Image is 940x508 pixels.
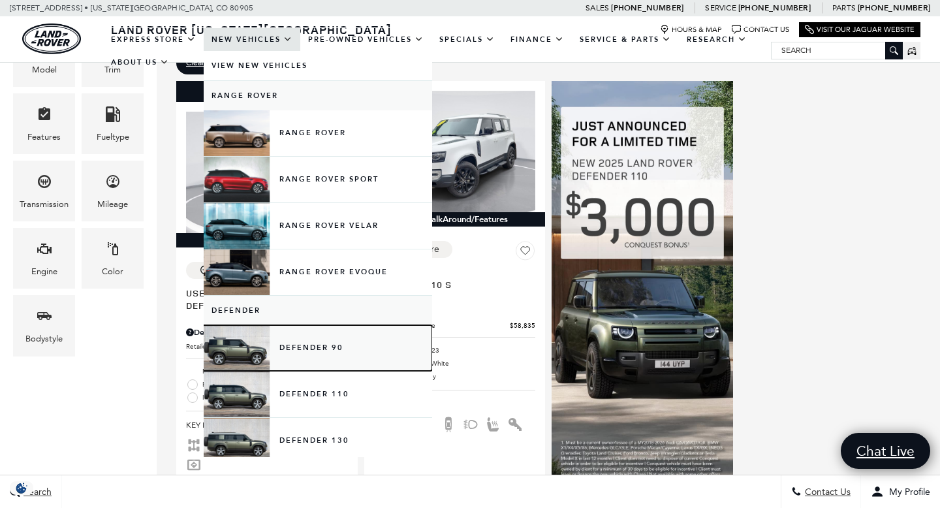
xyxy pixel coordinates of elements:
div: ColorColor [82,228,144,289]
div: Color [102,264,123,279]
span: Backup Camera [441,419,456,428]
span: Chat Live [850,442,921,460]
a: Range Rover Velar [204,203,432,249]
img: 2024 Land Rover Defender 110 S [374,91,536,212]
div: 360° WalkAround/Features [364,212,546,227]
div: MileageMileage [82,161,144,221]
a: Range Rover Evoque [204,249,432,295]
span: Mileage [105,170,121,197]
div: Pricing Details - Defender 110 SE [186,326,348,338]
div: Mileage [97,197,128,212]
span: Retailer Selling Price [186,341,322,351]
a: Defender 130 [204,418,432,464]
a: Defender [204,296,432,325]
a: [STREET_ADDRESS] • [US_STATE][GEOGRAPHIC_DATA], CO 80905 [10,3,253,12]
div: Model [32,63,57,77]
input: Search [772,42,902,58]
a: EXPRESS STORE [103,28,204,51]
a: Contact Us [732,25,789,35]
span: Exterior: Fuji White [390,357,536,370]
li: Mileage: 27,223 [374,344,536,357]
span: Contact Us [802,486,851,498]
a: land-rover [22,24,81,54]
span: Navigation Sys [186,459,202,468]
section: Click to Open Cookie Consent Modal [7,481,37,495]
span: Fueltype [105,103,121,130]
div: Engine [31,264,57,279]
div: BodystyleBodystyle [13,295,75,356]
img: 2020 Land Rover Defender 110 SE [186,112,348,233]
div: Features [27,130,61,144]
span: Heated Seats [485,419,501,428]
a: [PHONE_NUMBER] [858,3,930,13]
a: Used 2024Defender 110 S [374,266,536,291]
div: 360° WalkAround/Features [176,233,358,247]
a: Retailer Selling Price $58,835 [374,321,536,330]
span: Transmission [37,170,52,197]
a: View New Vehicles [204,51,432,80]
span: Used 2024 [374,266,526,278]
a: Range Rover [204,110,432,156]
a: Chat Live [841,433,930,469]
div: FeaturesFeatures [13,93,75,154]
a: Used 2020Defender 110 SE [186,287,348,311]
a: New Vehicles [204,28,300,51]
button: Open user profile menu [861,475,940,508]
span: Retailer Selling Price [374,321,510,330]
span: Parts [832,3,856,12]
img: Land Rover [22,24,81,54]
a: Range Rover Sport [204,157,432,202]
span: Exterior: Fuji White [202,378,348,391]
a: About Us [103,51,177,74]
div: TransmissionTransmission [13,161,75,221]
span: Key Features : [374,397,536,411]
div: Bodystyle [25,332,63,346]
span: Interior: Acorn [202,391,348,404]
a: [PHONE_NUMBER] [738,3,811,13]
span: Key Features : [186,418,348,432]
span: Features [37,103,52,130]
span: Service [705,3,736,12]
button: Save Vehicle [516,241,535,266]
span: AWD [186,439,202,449]
img: Opt-Out Icon [7,481,37,495]
a: Land Rover [US_STATE][GEOGRAPHIC_DATA] [103,22,399,37]
span: Bodystyle [37,305,52,332]
span: Defender 110 SE [186,299,338,311]
a: [PHONE_NUMBER] [611,3,683,13]
span: $58,835 [510,321,535,330]
a: Service & Parts [572,28,679,51]
div: Transmission [20,197,69,212]
span: Used 2020 [186,287,338,299]
span: Sales [586,3,609,12]
span: Land Rover [US_STATE][GEOGRAPHIC_DATA] [111,22,392,37]
span: Engine [37,238,52,264]
a: Specials [431,28,503,51]
a: Finance [503,28,572,51]
a: Visit Our Jaguar Website [805,25,915,35]
div: EngineEngine [13,228,75,289]
div: Fueltype [97,130,129,144]
button: Compare Vehicle [186,262,264,279]
span: Interior: Ebony [390,370,536,383]
nav: Main Navigation [103,28,771,74]
span: Keyless Entry [507,419,523,428]
a: Pre-Owned Vehicles [300,28,431,51]
span: Fog Lights [463,419,478,428]
a: Defender 110 [204,372,432,417]
li: Mileage: 63,254 [186,365,348,378]
span: My Profile [884,486,930,498]
div: Special Offer [176,81,358,102]
span: Color [105,238,121,264]
a: Defender 90 [204,325,432,371]
span: Defender 110 S [374,278,526,291]
a: Range Rover [204,81,432,110]
a: Research [679,28,755,51]
div: Pricing Details - Defender 110 S [374,306,536,317]
a: Retailer Selling Price $41,776 [186,341,348,351]
div: FueltypeFueltype [82,93,144,154]
a: Hours & Map [660,25,722,35]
